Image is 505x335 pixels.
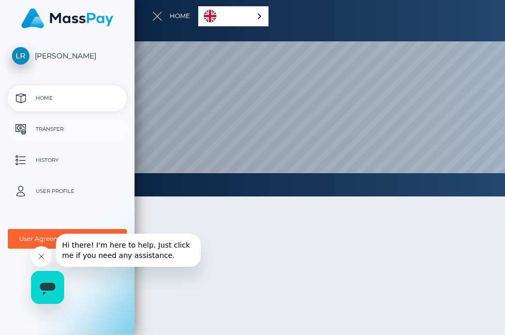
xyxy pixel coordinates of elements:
[12,153,123,168] p: History
[21,8,113,28] img: MassPay
[19,235,104,243] div: User Agreements
[31,246,52,267] iframe: Close message
[8,51,127,60] span: [PERSON_NAME]
[12,184,123,199] p: User Profile
[8,116,127,142] a: Transfer
[31,271,64,304] iframe: Button to launch messaging window
[8,229,127,249] button: User Agreements
[8,178,127,204] a: User Profile
[8,85,127,111] a: Home
[56,234,201,267] iframe: Message from company
[12,90,123,106] p: Home
[12,121,123,137] p: Transfer
[8,147,127,173] a: History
